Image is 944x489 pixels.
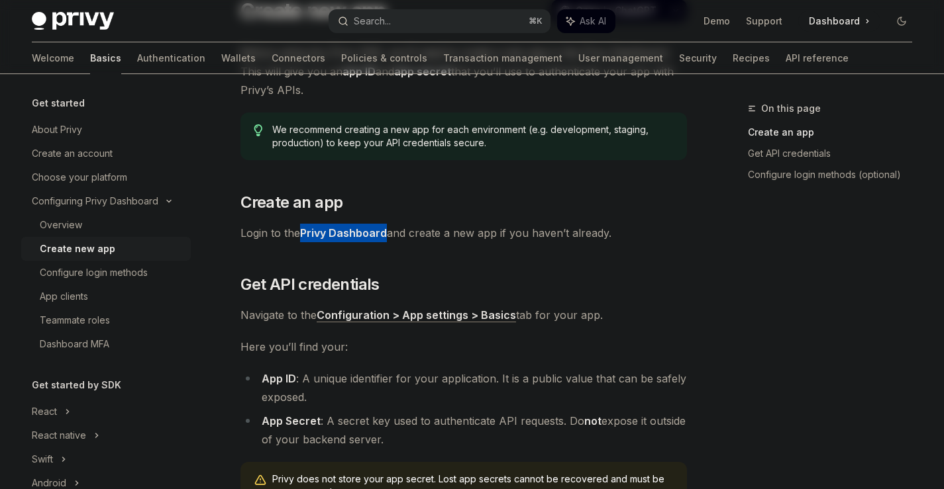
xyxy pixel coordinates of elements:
a: Transaction management [443,42,562,74]
li: : A unique identifier for your application. It is a public value that can be safely exposed. [240,369,687,406]
a: Configuration > App settings > Basics [317,308,516,322]
a: About Privy [21,118,191,142]
button: Ask AI [557,9,615,33]
span: Here you’ll find your: [240,337,687,356]
a: Connectors [272,42,325,74]
svg: Tip [254,124,263,136]
strong: App Secret [262,414,321,427]
a: Create an account [21,142,191,165]
a: Demo [704,15,730,28]
span: Dashboard [809,15,860,28]
a: Welcome [32,42,74,74]
div: Dashboard MFA [40,336,109,352]
li: : A secret key used to authenticate API requests. Do expose it outside of your backend server. [240,412,687,449]
a: Create an app [748,122,923,143]
a: Authentication [137,42,205,74]
a: User management [578,42,663,74]
div: Teammate roles [40,312,110,328]
button: Toggle dark mode [891,11,912,32]
span: We recommend creating a new app for each environment (e.g. development, staging, production) to k... [272,123,674,150]
div: Configure login methods [40,265,148,281]
strong: not [584,414,602,427]
a: Support [746,15,782,28]
a: Privy Dashboard [300,226,387,240]
div: Create new app [40,241,115,257]
div: Create an account [32,146,113,161]
div: Swift [32,451,53,467]
a: Teammate roles [21,308,191,332]
span: ⌘ K [529,16,543,26]
a: Dashboard MFA [21,332,191,356]
span: Login to the and create a new app if you haven’t already. [240,224,687,242]
a: Security [679,42,717,74]
a: Basics [90,42,121,74]
a: Create new app [21,237,191,261]
div: Configuring Privy Dashboard [32,193,158,209]
img: dark logo [32,12,114,30]
a: Get API credentials [748,143,923,164]
h5: Get started [32,95,85,111]
div: React [32,404,57,420]
a: Configure login methods [21,261,191,285]
div: Search... [354,13,391,29]
span: On this page [761,101,821,116]
div: Overview [40,217,82,233]
div: App clients [40,289,88,304]
div: React native [32,427,86,443]
span: Ask AI [580,15,606,28]
a: Configure login methods (optional) [748,164,923,185]
a: Choose your platform [21,165,191,189]
div: About Privy [32,122,82,138]
a: Wallets [221,42,256,74]
button: Search...⌘K [329,9,550,33]
a: Dashboard [798,11,880,32]
span: Navigate to the tab for your app. [240,306,687,324]
h5: Get started by SDK [32,377,121,393]
svg: Warning [254,474,267,487]
a: Recipes [733,42,770,74]
div: Choose your platform [32,169,127,185]
a: App clients [21,285,191,308]
a: API reference [786,42,849,74]
span: Get API credentials [240,274,380,295]
span: Create an app [240,192,342,213]
a: Policies & controls [341,42,427,74]
strong: App ID [262,372,296,385]
a: Overview [21,213,191,237]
